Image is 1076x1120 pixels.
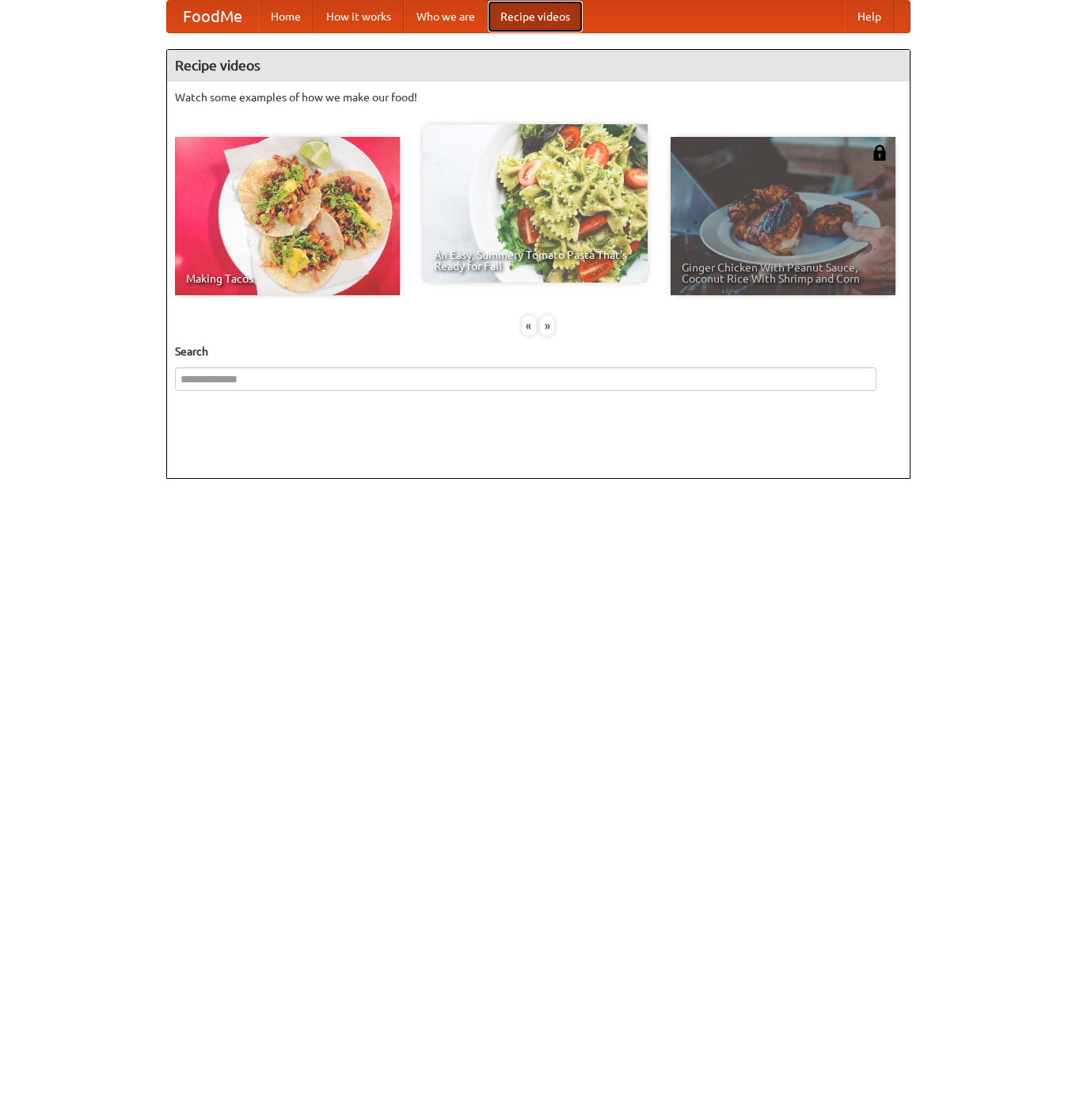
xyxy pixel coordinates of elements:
a: Recipe videos [488,1,583,32]
a: An Easy, Summery Tomato Pasta That's Ready for Fall [423,124,648,283]
a: Making Tacos [175,137,400,295]
h4: Recipe videos [167,50,910,82]
span: Making Tacos [186,273,389,284]
a: Help [845,1,894,32]
a: FoodMe [167,1,258,32]
p: Watch some examples of how we make our food! [175,89,902,105]
img: 483408.png [872,145,888,161]
h5: Search [175,344,902,359]
a: Who we are [404,1,488,32]
a: How it works [314,1,404,32]
div: « [522,316,536,336]
div: » [540,316,554,336]
a: Home [258,1,314,32]
span: An Easy, Summery Tomato Pasta That's Ready for Fall [434,249,637,271]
